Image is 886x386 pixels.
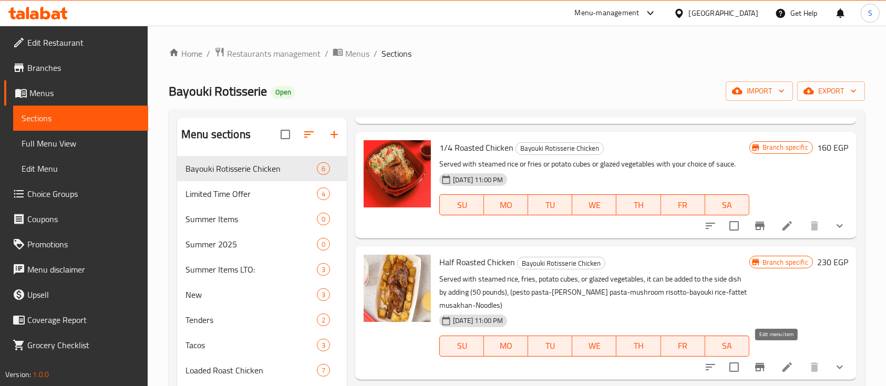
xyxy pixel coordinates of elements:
[177,156,347,181] div: Bayouki Rotisserie Chicken6
[317,314,330,326] div: items
[747,213,772,238] button: Branch-specific-item
[4,332,148,358] a: Grocery Checklist
[317,340,329,350] span: 3
[169,79,267,103] span: Bayouki Rotisserie
[833,220,846,232] svg: Show Choices
[13,156,148,181] a: Edit Menu
[322,122,347,147] button: Add section
[726,81,793,101] button: import
[4,80,148,106] a: Menus
[169,47,202,60] a: Home
[817,255,848,269] h6: 230 EGP
[439,140,513,155] span: 1/4 Roasted Chicken
[317,263,330,276] div: items
[13,131,148,156] a: Full Menu View
[374,47,377,60] li: /
[22,137,140,150] span: Full Menu View
[868,7,872,19] span: S
[528,194,572,215] button: TU
[758,257,812,267] span: Branch specific
[181,127,251,142] h2: Menu sections
[317,213,330,225] div: items
[177,307,347,332] div: Tenders2
[488,338,524,353] span: MO
[33,368,49,381] span: 1.0.0
[317,265,329,275] span: 3
[665,338,701,353] span: FR
[4,206,148,232] a: Coupons
[271,88,295,97] span: Open
[723,356,745,378] span: Select to update
[439,273,749,312] p: Served with steamed rice, fries, potato cubes, or glazed vegetables, it can be added to the side ...
[27,213,140,225] span: Coupons
[4,232,148,257] a: Promotions
[29,87,140,99] span: Menus
[186,187,317,200] div: Limited Time Offer
[817,140,848,155] h6: 160 EGP
[806,85,857,98] span: export
[484,336,528,357] button: MO
[4,282,148,307] a: Upsell
[516,142,604,155] div: Bayouki Rotisserie Chicken
[227,47,321,60] span: Restaurants management
[698,354,723,380] button: sort-choices
[345,47,369,60] span: Menus
[186,314,317,326] span: Tenders
[4,307,148,332] a: Coverage Report
[27,61,140,74] span: Branches
[827,213,852,238] button: show more
[177,206,347,232] div: Summer Items0
[705,194,749,215] button: SA
[382,47,411,60] span: Sections
[317,162,330,175] div: items
[723,215,745,237] span: Select to update
[177,358,347,383] div: Loaded Roast Chicken7
[27,36,140,49] span: Edit Restaurant
[802,354,827,380] button: delete
[621,197,656,213] span: TH
[186,263,317,276] div: Summer Items LTO:
[488,197,524,213] span: MO
[449,175,507,185] span: [DATE] 11:00 PM
[27,288,140,301] span: Upsell
[758,142,812,152] span: Branch specific
[207,47,210,60] li: /
[4,55,148,80] a: Branches
[22,112,140,124] span: Sections
[747,354,772,380] button: Branch-specific-item
[576,338,612,353] span: WE
[532,197,568,213] span: TU
[802,213,827,238] button: delete
[169,47,865,60] nav: breadcrumb
[616,194,661,215] button: TH
[317,239,329,249] span: 0
[709,338,745,353] span: SA
[616,336,661,357] button: TH
[4,30,148,55] a: Edit Restaurant
[572,194,616,215] button: WE
[317,187,330,200] div: items
[22,162,140,175] span: Edit Menu
[317,189,329,199] span: 4
[518,257,605,269] span: Bayouki Rotisserie Chicken
[27,263,140,276] span: Menu disclaimer
[177,257,347,282] div: Summer Items LTO:3
[177,232,347,257] div: Summer 20250
[575,7,640,19] div: Menu-management
[271,86,295,99] div: Open
[317,214,329,224] span: 0
[827,354,852,380] button: show more
[317,164,329,174] span: 6
[4,181,148,206] a: Choice Groups
[296,122,322,147] span: Sort sections
[439,194,484,215] button: SU
[186,162,317,175] div: Bayouki Rotisserie Chicken
[4,257,148,282] a: Menu disclaimer
[528,336,572,357] button: TU
[439,254,515,270] span: Half Roasted Chicken
[364,255,431,322] img: Half Roasted Chicken
[705,336,749,357] button: SA
[186,339,317,351] span: Tacos
[449,316,507,326] span: [DATE] 11:00 PM
[689,7,758,19] div: [GEOGRAPHIC_DATA]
